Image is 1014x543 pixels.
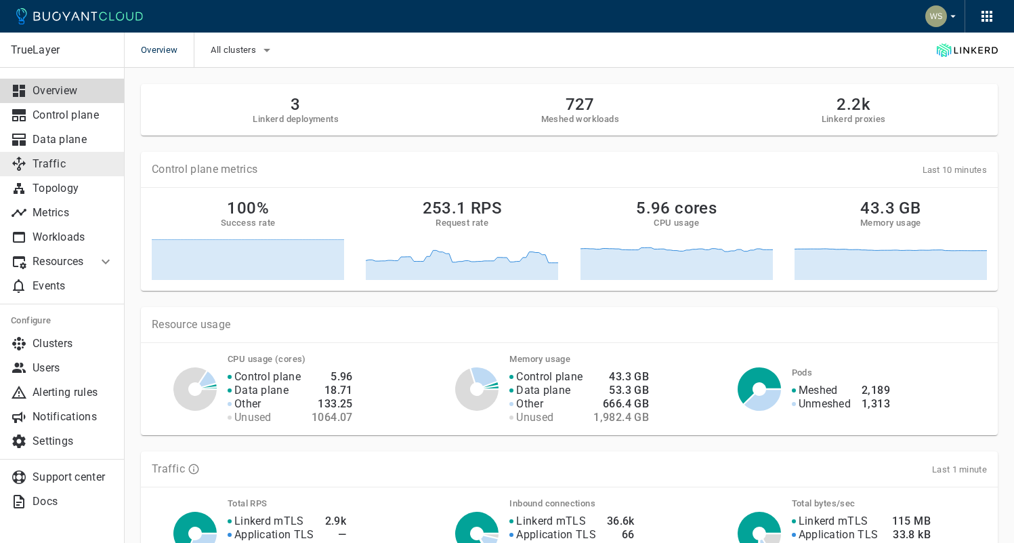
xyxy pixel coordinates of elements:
h4: — [325,528,347,542]
h4: 43.3 GB [593,370,649,384]
h4: 1064.07 [312,411,353,424]
p: Users [33,361,114,375]
p: Data plane [234,384,289,397]
span: Last 10 minutes [923,165,988,175]
p: Control plane [234,370,301,384]
p: Traffic [152,462,185,476]
h4: 115 MB [889,515,931,528]
h4: 1,982.4 GB [593,411,649,424]
p: Control plane [516,370,583,384]
h2: 43.3 GB [860,199,921,218]
p: Control plane [33,108,114,122]
h5: Success rate [221,218,276,228]
p: Traffic [33,157,114,171]
h4: 36.6k [607,515,635,528]
button: All clusters [211,40,275,60]
h5: Linkerd proxies [822,114,886,125]
p: Application TLS [516,528,596,542]
p: Workloads [33,230,114,244]
h2: 3 [253,95,339,114]
p: Metrics [33,206,114,220]
p: Control plane metrics [152,163,257,176]
a: 253.1 RPSRequest rate [366,199,558,280]
h5: Linkerd deployments [253,114,339,125]
h4: 2,189 [862,384,890,397]
h4: 2.9k [325,515,347,528]
a: 5.96 coresCPU usage [580,199,773,280]
p: Meshed [799,384,838,397]
p: Linkerd mTLS [799,515,868,528]
p: Resource usage [152,318,987,331]
h4: 18.71 [312,384,353,397]
h5: CPU usage [654,218,699,228]
h4: 5.96 [312,370,353,384]
p: Linkerd mTLS [234,515,304,528]
p: Unused [516,411,553,424]
p: Notifications [33,410,114,424]
img: Weichung Shaw [925,5,947,27]
span: Overview [141,33,194,68]
p: Support center [33,470,114,484]
p: Data plane [516,384,570,397]
h5: Request rate [436,218,488,228]
p: Events [33,279,114,293]
p: TrueLayer [11,43,113,57]
p: Settings [33,435,114,448]
p: Other [516,397,543,411]
p: Application TLS [234,528,314,542]
p: Application TLS [799,528,879,542]
h4: 53.3 GB [593,384,649,397]
p: Topology [33,182,114,195]
p: Overview [33,84,114,98]
h2: 253.1 RPS [423,199,503,218]
a: 43.3 GBMemory usage [795,199,987,280]
svg: TLS data is compiled from traffic seen by Linkerd proxies. RPS and TCP bytes reflect both inbound... [188,463,200,475]
a: 100%Success rate [152,199,344,280]
span: Last 1 minute [932,464,987,475]
h5: Configure [11,315,114,326]
p: Unused [234,411,272,424]
h2: 5.96 cores [636,199,717,218]
p: Other [234,397,261,411]
h4: 133.25 [312,397,353,411]
span: All clusters [211,45,259,56]
h5: Meshed workloads [541,114,619,125]
h2: 727 [541,95,619,114]
h4: 66 [607,528,635,542]
h2: 2.2k [822,95,886,114]
p: Unmeshed [799,397,851,411]
h4: 33.8 kB [889,528,931,542]
p: Data plane [33,133,114,146]
p: Alerting rules [33,386,114,399]
p: Docs [33,495,114,508]
h4: 1,313 [862,397,890,411]
p: Clusters [33,337,114,350]
p: Resources [33,255,87,268]
p: Linkerd mTLS [516,515,586,528]
h4: 666.4 GB [593,397,649,411]
h2: 100% [227,199,269,218]
h5: Memory usage [860,218,921,228]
